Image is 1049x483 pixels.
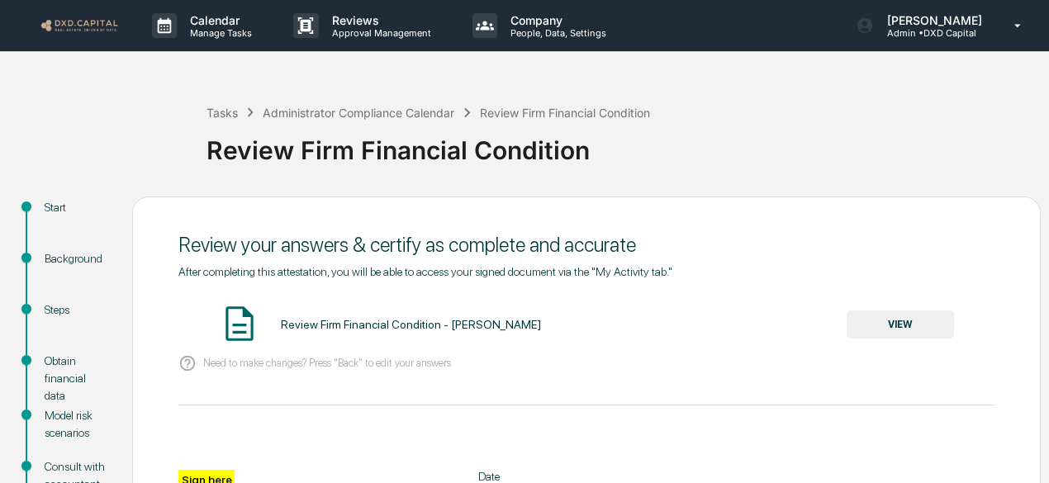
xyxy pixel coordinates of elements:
div: Background [45,250,106,268]
p: Admin • DXD Capital [874,27,990,39]
label: Date [478,470,587,483]
p: People, Data, Settings [497,27,615,39]
iframe: Open customer support [996,429,1041,473]
img: logo [40,17,119,33]
div: Steps [45,301,106,319]
div: Obtain financial data [45,353,106,405]
p: Manage Tasks [177,27,260,39]
div: Review Firm Financial Condition [206,122,1041,165]
p: Need to make changes? Press "Back" to edit your answers [203,357,451,369]
button: VIEW [847,310,954,339]
div: Review your answers & certify as complete and accurate [178,233,994,257]
span: After completing this attestation, you will be able to access your signed document via the "My Ac... [178,265,672,278]
div: Model risk scenarios [45,407,106,442]
p: Reviews [319,13,439,27]
div: Administrator Compliance Calendar [263,106,454,120]
img: Document Icon [219,303,260,344]
div: Review Firm Financial Condition - [PERSON_NAME] [281,318,541,331]
div: Start [45,199,106,216]
div: Review Firm Financial Condition [480,106,650,120]
div: Tasks [206,106,238,120]
p: Approval Management [319,27,439,39]
p: [PERSON_NAME] [874,13,990,27]
p: Calendar [177,13,260,27]
p: Company [497,13,615,27]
